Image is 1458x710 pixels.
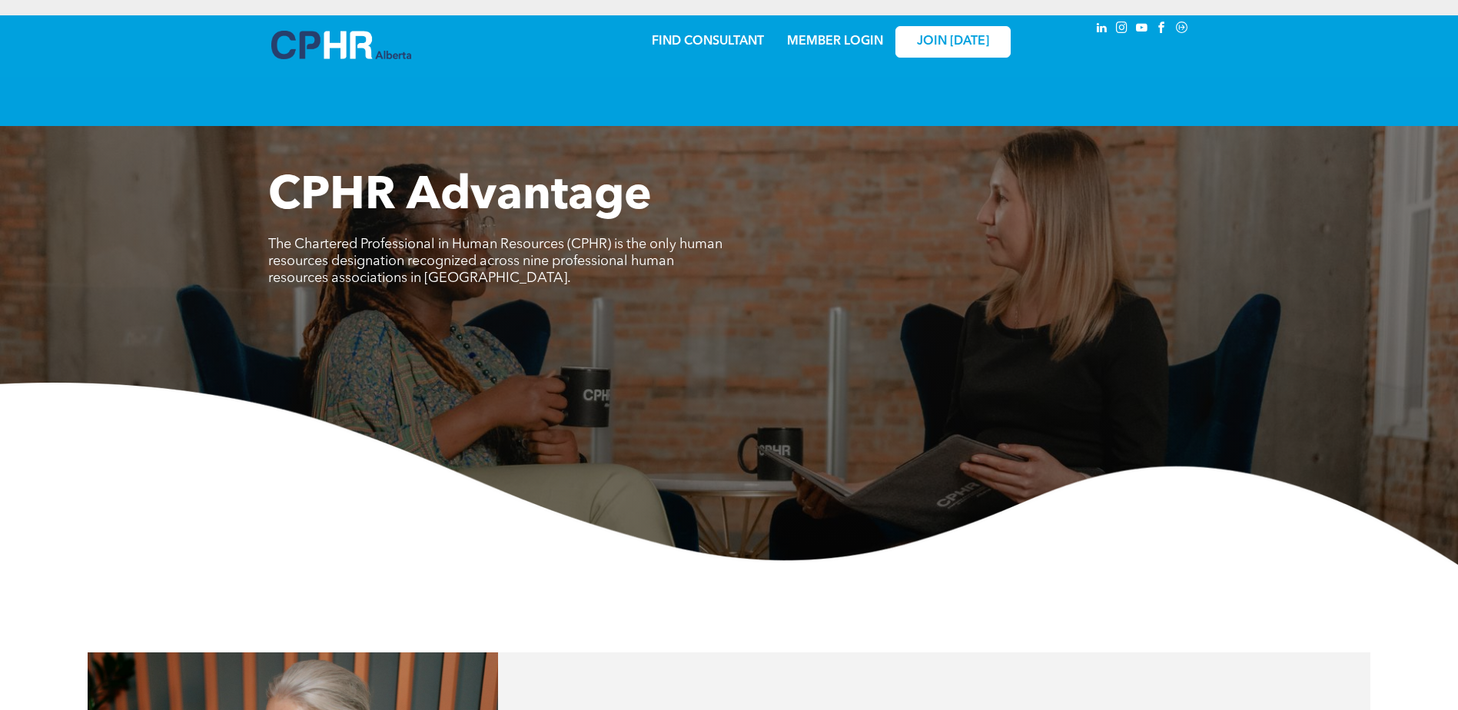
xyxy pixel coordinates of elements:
span: JOIN [DATE] [917,35,989,49]
a: FIND CONSULTANT [652,35,764,48]
img: A blue and white logo for cp alberta [271,31,411,59]
a: linkedin [1094,19,1111,40]
a: JOIN [DATE] [895,26,1011,58]
a: MEMBER LOGIN [787,35,883,48]
span: CPHR Advantage [268,174,652,220]
a: Social network [1174,19,1191,40]
a: facebook [1154,19,1171,40]
span: The Chartered Professional in Human Resources (CPHR) is the only human resources designation reco... [268,237,722,285]
a: youtube [1134,19,1151,40]
a: instagram [1114,19,1131,40]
